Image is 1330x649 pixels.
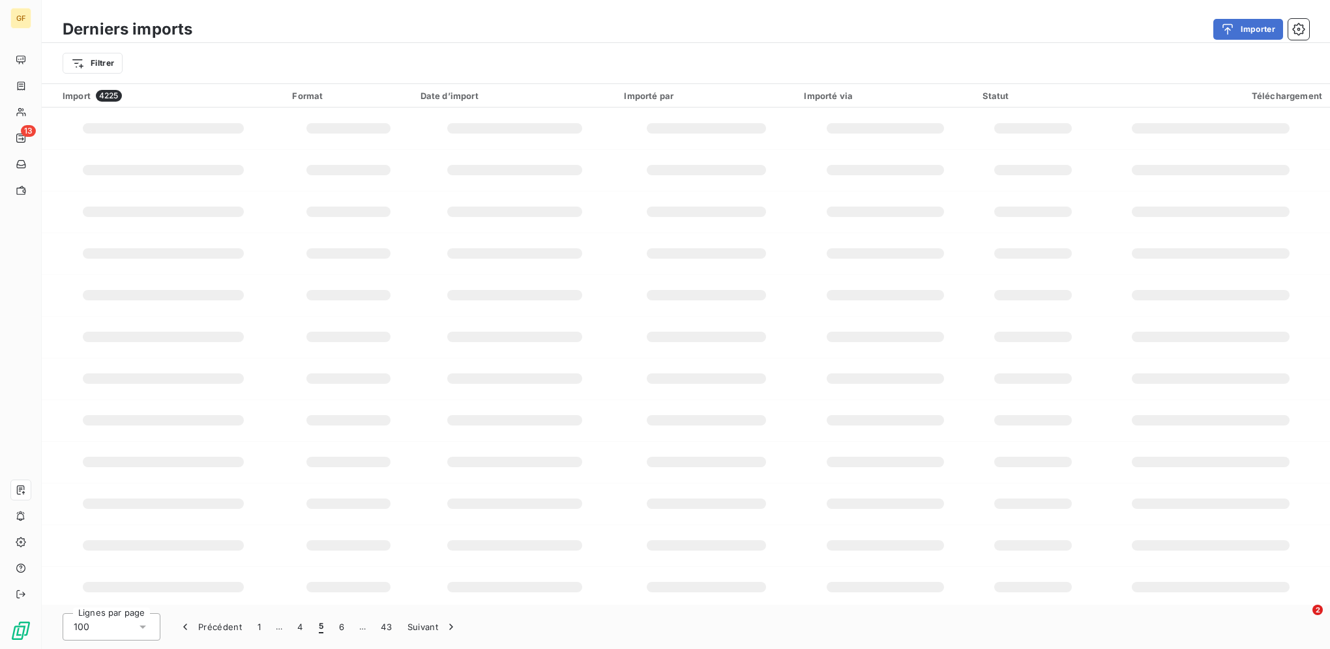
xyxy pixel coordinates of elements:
[21,125,36,137] span: 13
[10,8,31,29] div: GF
[421,91,609,101] div: Date d’import
[1286,605,1317,636] iframe: Intercom live chat
[331,613,352,641] button: 6
[171,613,250,641] button: Précédent
[1213,19,1283,40] button: Importer
[624,91,788,101] div: Importé par
[983,91,1084,101] div: Statut
[10,620,31,641] img: Logo LeanPay
[400,613,465,641] button: Suivant
[269,616,289,637] span: …
[289,613,310,641] button: 4
[96,90,122,102] span: 4225
[319,620,323,633] span: 5
[63,53,123,74] button: Filtrer
[352,616,373,637] span: …
[250,613,269,641] button: 1
[1312,605,1323,615] span: 2
[63,90,276,102] div: Import
[63,18,192,41] h3: Derniers imports
[804,91,966,101] div: Importé via
[1099,91,1322,101] div: Téléchargement
[373,613,400,641] button: 43
[292,91,404,101] div: Format
[311,613,331,641] button: 5
[74,620,89,633] span: 100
